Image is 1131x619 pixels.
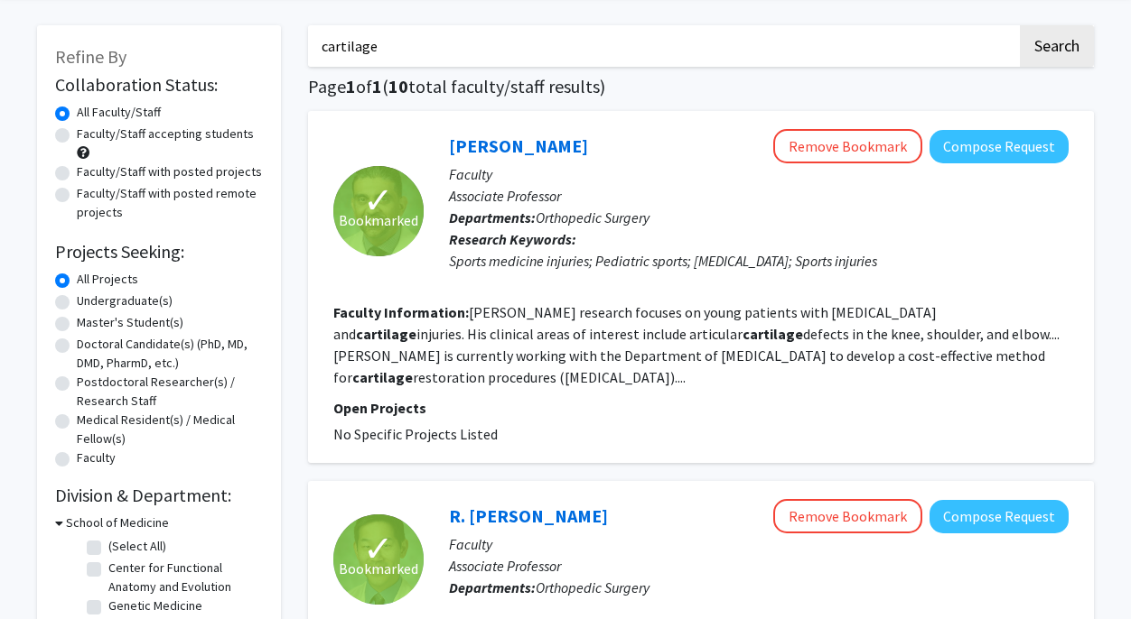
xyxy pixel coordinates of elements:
[77,103,161,122] label: All Faculty/Staff
[388,75,408,97] span: 10
[346,75,356,97] span: 1
[333,425,498,443] span: No Specific Projects Listed
[773,499,922,533] button: Remove Bookmark
[363,540,394,558] span: ✓
[449,250,1069,272] div: Sports medicine injuries; Pediatric sports; [MEDICAL_DATA]; Sports injuries
[77,411,263,448] label: Medical Resident(s) / Medical Fellow(s)
[333,303,469,321] b: Faculty Information:
[930,130,1069,163] button: Compose Request to Bashir Zikria
[55,241,263,263] h2: Projects Seeking:
[536,578,650,596] span: Orthopedic Surgery
[55,45,126,68] span: Refine By
[339,558,418,579] span: Bookmarked
[356,325,416,343] b: cartilage
[449,134,588,157] a: [PERSON_NAME]
[449,578,536,596] b: Departments:
[77,162,262,181] label: Faculty/Staff with posted projects
[108,559,258,596] label: Center for Functional Anatomy and Evolution
[108,596,202,615] label: Genetic Medicine
[449,185,1069,207] p: Associate Professor
[536,208,650,226] span: Orthopedic Surgery
[333,397,1069,419] p: Open Projects
[743,325,803,343] b: cartilage
[108,537,166,556] label: (Select All)
[1020,25,1094,67] button: Search
[77,448,116,467] label: Faculty
[77,335,263,373] label: Doctoral Candidate(s) (PhD, MD, DMD, PharmD, etc.)
[308,76,1094,97] h1: Page of ( total faculty/staff results)
[372,75,382,97] span: 1
[77,125,254,143] label: Faculty/Staff accepting students
[77,270,138,289] label: All Projects
[14,538,77,605] iframe: Chat
[77,313,183,332] label: Master's Student(s)
[77,373,263,411] label: Postdoctoral Researcher(s) / Research Staff
[339,209,418,231] span: Bookmarked
[930,500,1069,533] button: Compose Request to R. Jay Lee
[449,504,608,527] a: R. [PERSON_NAME]
[352,368,413,386] b: cartilage
[449,163,1069,185] p: Faculty
[449,230,576,248] b: Research Keywords:
[66,513,169,532] h3: School of Medicine
[773,129,922,163] button: Remove Bookmark
[363,191,394,209] span: ✓
[449,533,1069,555] p: Faculty
[308,25,1017,67] input: Search Keywords
[333,303,1060,386] fg-read-more: [PERSON_NAME] research focuses on young patients with [MEDICAL_DATA] and injuries. His clinical a...
[55,485,263,506] h2: Division & Department:
[449,208,536,226] b: Departments:
[77,291,173,310] label: Undergraduate(s)
[449,555,1069,577] p: Associate Professor
[77,184,263,222] label: Faculty/Staff with posted remote projects
[55,74,263,96] h2: Collaboration Status:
